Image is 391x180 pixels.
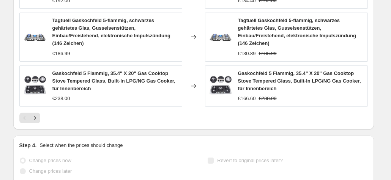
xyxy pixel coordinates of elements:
img: 71wTh7DjtuL_80x.jpg [24,75,46,97]
span: Tagtuell Gaskochfeld 5-flammig, schwarzes gehärtetes Glas, Gusseisenstützen, Einbau/Freistehend, ... [238,18,356,46]
span: Revert to original prices later? [217,158,283,163]
div: €238.00 [52,95,70,102]
button: Next [30,113,40,123]
div: €130.89 [238,50,256,57]
span: Tagtuell Gaskochfeld 5-flammig, schwarzes gehärtetes Glas, Gusseisenstützen, Einbau/Freistehend, ... [52,18,170,46]
img: 71wTh7DjtuL_80x.jpg [209,75,232,97]
img: 61oag4tEGPL_80x.jpg [209,25,232,48]
strike: €238.00 [259,95,277,102]
p: Select when the prices should change [39,142,123,149]
strike: €186.99 [259,50,277,57]
h2: Step 4. [19,142,37,149]
span: Gaskochfeld 5 Flammig, 35.4" X 20" Gas Cooktop Stove Tempered Glass, Built-In LPG/NG Gas Cooker, ... [52,70,175,91]
div: €166.60 [238,95,256,102]
span: Gaskochfeld 5 Flammig, 35.4" X 20" Gas Cooktop Stove Tempered Glass, Built-In LPG/NG Gas Cooker, ... [238,70,361,91]
img: 61oag4tEGPL_80x.jpg [24,25,46,48]
div: €186.99 [52,50,70,57]
nav: Pagination [19,113,40,123]
span: Change prices later [29,168,72,174]
span: Change prices now [29,158,71,163]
